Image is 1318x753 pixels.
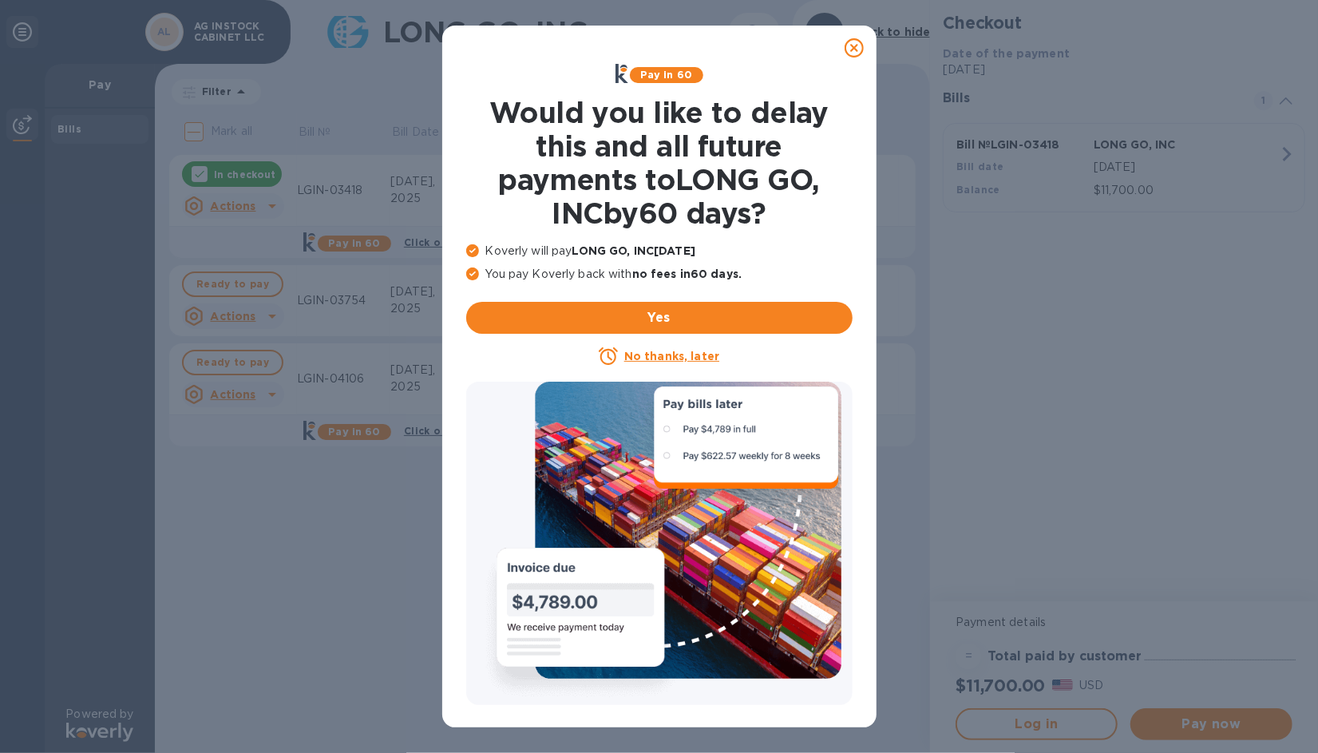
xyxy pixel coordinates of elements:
[632,268,742,280] b: no fees in 60 days .
[466,96,853,230] h1: Would you like to delay this and all future payments to LONG GO, INC by 60 days ?
[466,243,853,260] p: Koverly will pay
[479,308,840,327] span: Yes
[466,266,853,283] p: You pay Koverly back with
[624,350,719,363] u: No thanks, later
[572,244,695,257] b: LONG GO, INC [DATE]
[640,69,692,81] b: Pay in 60
[466,302,853,334] button: Yes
